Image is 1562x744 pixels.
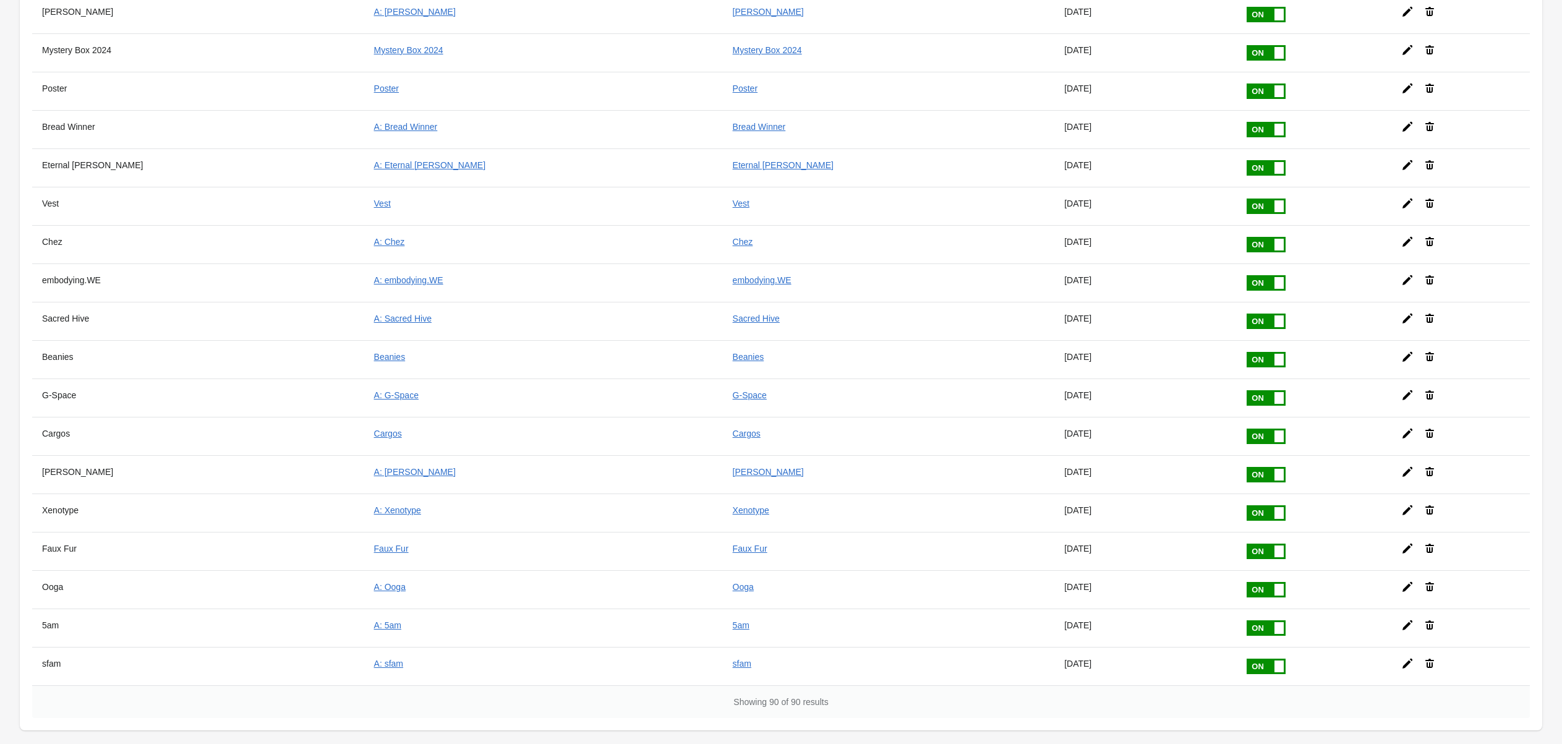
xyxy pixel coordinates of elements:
a: A: embodying.WE [374,275,443,285]
th: Bread Winner [32,110,364,148]
a: Cargos [733,429,761,438]
td: [DATE] [1054,148,1236,187]
a: Beanies [733,352,764,362]
a: A: G-Space [374,390,419,400]
a: Mystery Box 2024 [374,45,443,55]
a: Bread Winner [733,122,786,132]
td: [DATE] [1054,647,1236,685]
a: Poster [733,83,758,93]
a: 5am [733,620,749,630]
td: [DATE] [1054,570,1236,609]
a: Chez [733,237,753,247]
th: embodying.WE [32,263,364,302]
th: Xenotype [32,494,364,532]
a: Faux Fur [733,544,767,554]
a: Vest [374,199,391,208]
a: A: Sacred Hive [374,314,432,323]
td: [DATE] [1054,302,1236,340]
th: 5am [32,609,364,647]
a: A: Xenotype [374,505,421,515]
a: Cargos [374,429,402,438]
td: [DATE] [1054,72,1236,110]
td: [DATE] [1054,532,1236,570]
th: G-Space [32,378,364,417]
a: Poster [374,83,399,93]
a: G-Space [733,390,767,400]
a: sfam [733,659,751,669]
th: Chez [32,225,364,263]
td: [DATE] [1054,263,1236,302]
a: Ooga [733,582,754,592]
a: Mystery Box 2024 [733,45,802,55]
th: Beanies [32,340,364,378]
td: [DATE] [1054,417,1236,455]
th: Ooga [32,570,364,609]
th: Cargos [32,417,364,455]
a: Vest [733,199,749,208]
th: Eternal [PERSON_NAME] [32,148,364,187]
th: Faux Fur [32,532,364,570]
a: Xenotype [733,505,769,515]
a: Faux Fur [374,544,409,554]
th: Mystery Box 2024 [32,33,364,72]
a: [PERSON_NAME] [733,7,804,17]
a: A: sfam [374,659,403,669]
th: Sacred Hive [32,302,364,340]
a: A: Eternal [PERSON_NAME] [374,160,486,170]
td: [DATE] [1054,187,1236,225]
td: [DATE] [1054,33,1236,72]
a: Eternal [PERSON_NAME] [733,160,834,170]
td: [DATE] [1054,110,1236,148]
div: Showing 90 of 90 results [32,685,1530,718]
a: A: [PERSON_NAME] [374,467,456,477]
td: [DATE] [1054,609,1236,647]
th: sfam [32,647,364,685]
a: embodying.WE [733,275,792,285]
th: Poster [32,72,364,110]
a: Beanies [374,352,406,362]
a: Sacred Hive [733,314,780,323]
td: [DATE] [1054,494,1236,532]
th: Vest [32,187,364,225]
td: [DATE] [1054,378,1236,417]
th: [PERSON_NAME] [32,455,364,494]
td: [DATE] [1054,225,1236,263]
td: [DATE] [1054,340,1236,378]
a: A: [PERSON_NAME] [374,7,456,17]
a: A: Bread Winner [374,122,438,132]
a: [PERSON_NAME] [733,467,804,477]
a: A: Chez [374,237,405,247]
a: A: 5am [374,620,401,630]
a: A: Ooga [374,582,406,592]
td: [DATE] [1054,455,1236,494]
